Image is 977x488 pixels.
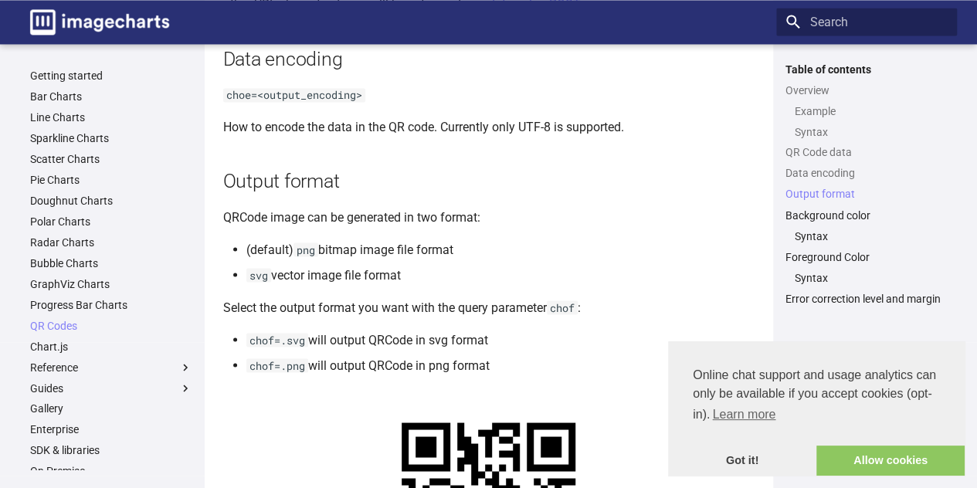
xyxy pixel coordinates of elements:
[30,110,192,124] a: Line Charts
[30,361,192,374] label: Reference
[30,319,192,333] a: QR Codes
[30,277,192,291] a: GraphViz Charts
[785,291,948,305] a: Error correction level and margin
[223,88,365,102] code: choe=<output_encoding>
[710,403,778,426] a: learn more about cookies
[776,8,957,36] input: Search
[785,166,948,180] a: Data encoding
[246,239,755,259] li: (default) bitmap image file format
[30,131,192,145] a: Sparkline Charts
[246,268,271,282] code: svg
[776,63,957,306] nav: Table of contents
[785,270,948,284] nav: Foreground Color
[795,229,948,242] a: Syntax
[30,194,192,208] a: Doughnut Charts
[30,298,192,312] a: Progress Bar Charts
[30,256,192,270] a: Bubble Charts
[795,125,948,139] a: Syntax
[785,145,948,159] a: QR Code data
[30,422,192,436] a: Enterprise
[693,366,940,426] span: Online chat support and usage analytics can only be available if you accept cookies (opt-in).
[246,355,755,375] li: will output QRCode in png format
[30,381,192,395] label: Guides
[30,443,192,457] a: SDK & libraries
[223,46,755,73] h2: Data encoding
[246,265,755,285] li: vector image file format
[30,69,192,83] a: Getting started
[785,83,948,97] a: Overview
[30,173,192,187] a: Pie Charts
[795,104,948,118] a: Example
[547,300,578,314] code: chof
[30,215,192,229] a: Polar Charts
[223,117,755,137] p: How to encode the data in the QR code. Currently only UTF-8 is supported.
[668,446,816,476] a: dismiss cookie message
[668,341,965,476] div: cookieconsent
[246,333,308,347] code: chof=.svg
[785,249,948,263] a: Foreground Color
[785,208,948,222] a: Background color
[785,187,948,201] a: Output format
[795,270,948,284] a: Syntax
[785,229,948,242] nav: Background color
[785,104,948,139] nav: Overview
[816,446,965,476] a: allow cookies
[30,152,192,166] a: Scatter Charts
[776,63,957,76] label: Table of contents
[30,236,192,249] a: Radar Charts
[246,330,755,350] li: will output QRCode in svg format
[223,207,755,227] p: QRCode image can be generated in two format:
[223,168,755,195] h2: Output format
[293,242,318,256] code: png
[30,340,192,354] a: Chart.js
[24,3,175,41] a: Image-Charts documentation
[223,297,755,317] p: Select the output format you want with the query parameter :
[30,9,169,35] img: logo
[30,464,192,478] a: On Premise
[30,402,192,415] a: Gallery
[246,358,308,372] code: chof=.png
[30,90,192,103] a: Bar Charts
